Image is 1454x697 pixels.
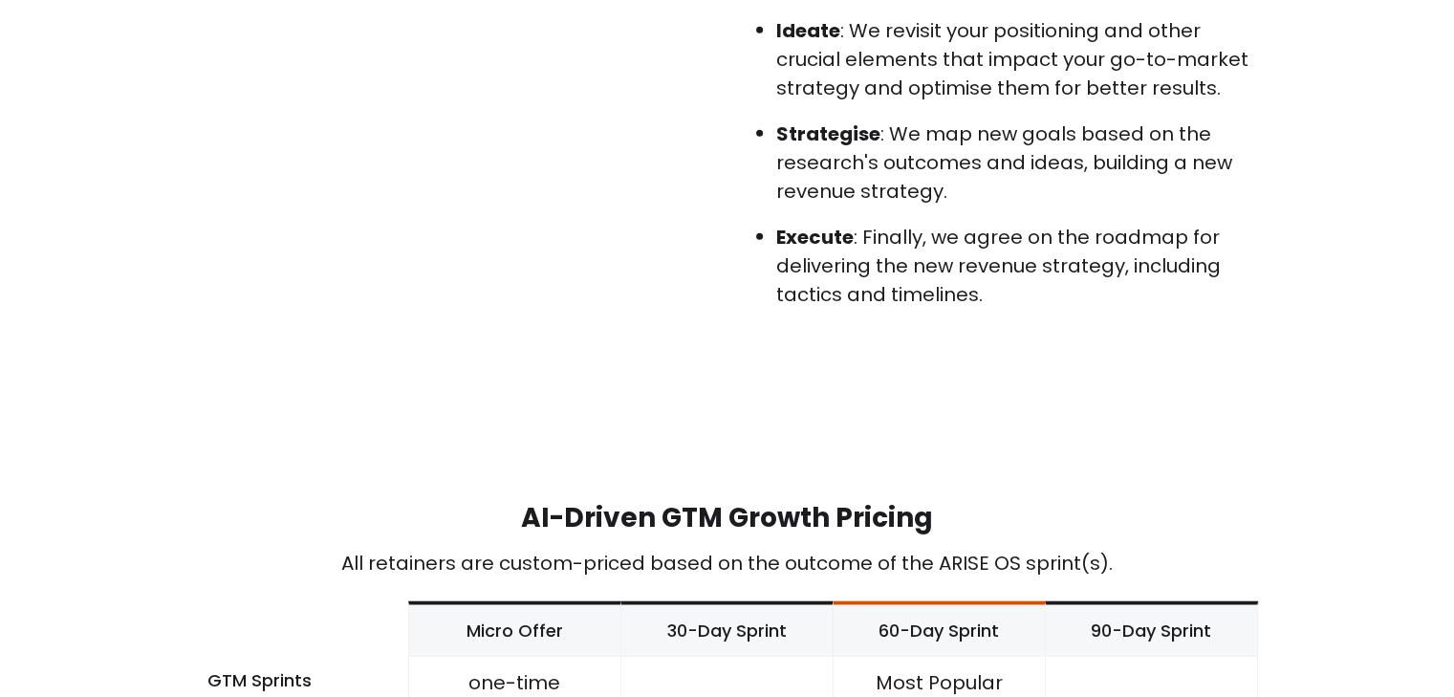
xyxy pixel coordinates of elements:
li: : We map new goals based on the research's outcomes and ideas, building a new revenue strategy. [776,120,1258,206]
strong: Strategise [776,120,880,147]
h6: 60-Day Sprint [834,605,1045,657]
li: : We revisit your positioning and other crucial elements that impact your go-to-market strategy a... [776,16,1258,102]
strong: Ideate [776,17,840,44]
li: : Finally, we agree on the roadmap for delivering the new revenue strategy, including tactics and... [776,223,1258,309]
span: Most Popular [834,657,1045,696]
h6: 30-Day Sprint [621,605,833,657]
span: one-time [409,657,620,696]
h6: Micro Offer [409,605,620,657]
div: All retainers are custom-priced based on the outcome of the ARISE OS sprint(s). [197,549,1258,577]
h5: GTM Sprints [207,669,312,692]
h2: AI-Driven GTM Growth Pricing [197,500,1258,536]
strong: Execute [776,224,854,250]
h6: 90-Day Sprint [1046,605,1257,657]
